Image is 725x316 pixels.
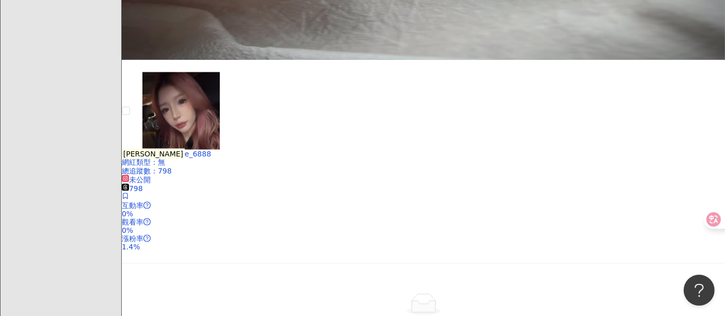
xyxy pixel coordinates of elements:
div: 網紅類型 ： 無 [122,158,725,166]
div: 總追蹤數 ： 798 [122,167,725,175]
span: 未公開 [122,176,151,184]
div: 0% [122,210,725,218]
div: 0% [122,226,725,234]
span: 漲粉率 [122,234,143,243]
span: question-circle [143,202,151,209]
span: 觀看率 [122,218,143,226]
span: question-circle [143,218,151,226]
span: 798 [122,184,143,193]
span: e_6888 [185,150,211,158]
iframe: Help Scout Beacon - Open [684,275,715,306]
div: 1.4% [122,243,725,251]
mark: [PERSON_NAME] [122,149,185,160]
img: KOL Avatar [142,72,220,150]
span: 互動率 [122,201,143,210]
span: question-circle [143,235,151,242]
